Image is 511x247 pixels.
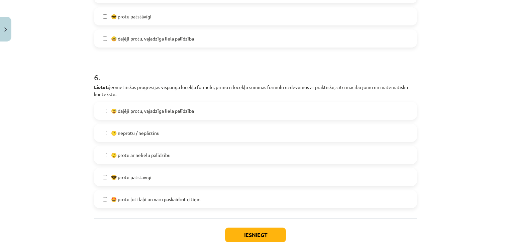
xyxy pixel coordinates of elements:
[94,61,417,82] h1: 6 .
[94,84,417,98] p: ģeometriskās progresijas vispārīgā locekļa formulu, pirmo n locekļu summas formulu uzdevumos ar p...
[111,130,160,137] span: 😕 neprotu / nepārzinu
[94,84,108,90] b: Lietot
[225,228,286,242] button: Iesniegt
[111,35,194,42] span: 😅 daļēji protu, vajadzīga liela palīdzība
[103,36,107,41] input: 😅 daļēji protu, vajadzīga liela palīdzība
[103,109,107,113] input: 😅 daļēji protu, vajadzīga liela palīdzība
[103,14,107,19] input: 😎 protu patstāvīgi
[111,174,151,181] span: 😎 protu patstāvīgi
[111,107,194,114] span: 😅 daļēji protu, vajadzīga liela palīdzība
[111,196,201,203] span: 🤩 protu ļoti labi un varu paskaidrot citiem
[4,27,7,32] img: icon-close-lesson-0947bae3869378f0d4975bcd49f059093ad1ed9edebbc8119c70593378902aed.svg
[103,131,107,135] input: 😕 neprotu / nepārzinu
[103,153,107,157] input: 🙂 protu ar nelielu palīdzību
[111,13,151,20] span: 😎 protu patstāvīgi
[103,197,107,201] input: 🤩 protu ļoti labi un varu paskaidrot citiem
[103,175,107,179] input: 😎 protu patstāvīgi
[111,152,171,159] span: 🙂 protu ar nelielu palīdzību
